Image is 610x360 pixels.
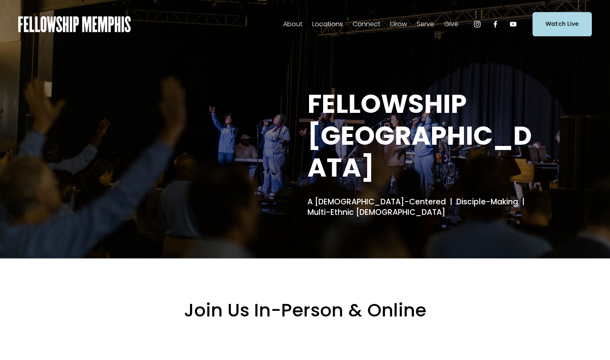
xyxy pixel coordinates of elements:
[283,19,303,30] span: About
[18,16,131,32] img: Fellowship Memphis
[307,86,532,185] strong: FELLOWSHIP [GEOGRAPHIC_DATA]
[473,20,481,28] a: Instagram
[312,18,343,31] a: folder dropdown
[444,19,458,30] span: Give
[533,12,592,36] a: Watch Live
[444,18,458,31] a: folder dropdown
[390,19,407,30] span: Grow
[353,18,380,31] a: folder dropdown
[390,18,407,31] a: folder dropdown
[312,19,343,30] span: Locations
[417,19,434,30] span: Serve
[509,20,517,28] a: YouTube
[491,20,499,28] a: Facebook
[283,18,303,31] a: folder dropdown
[307,197,547,218] h4: A [DEMOGRAPHIC_DATA]-Centered | Disciple-Making | Multi-Ethnic [DEMOGRAPHIC_DATA]
[417,18,434,31] a: folder dropdown
[63,299,547,322] h2: Join Us In-Person & Online
[353,19,380,30] span: Connect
